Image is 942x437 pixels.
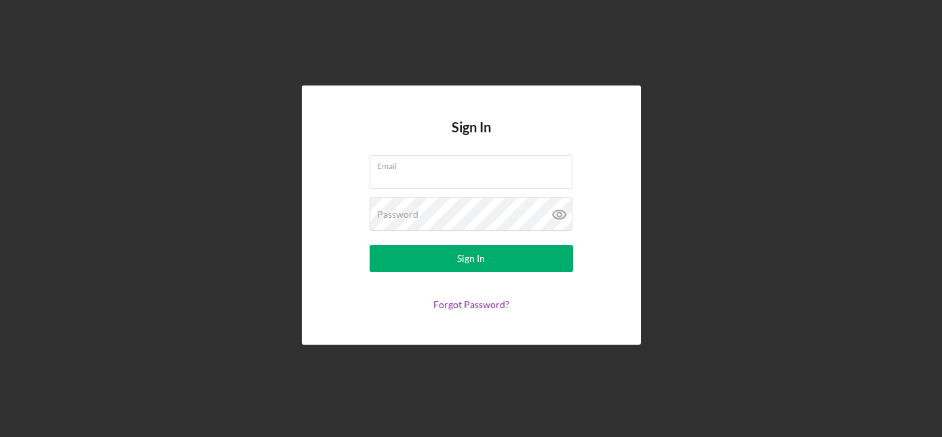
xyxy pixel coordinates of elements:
[457,245,485,272] div: Sign In
[452,119,491,155] h4: Sign In
[370,245,573,272] button: Sign In
[433,299,509,310] a: Forgot Password?
[377,209,418,220] label: Password
[377,156,572,171] label: Email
